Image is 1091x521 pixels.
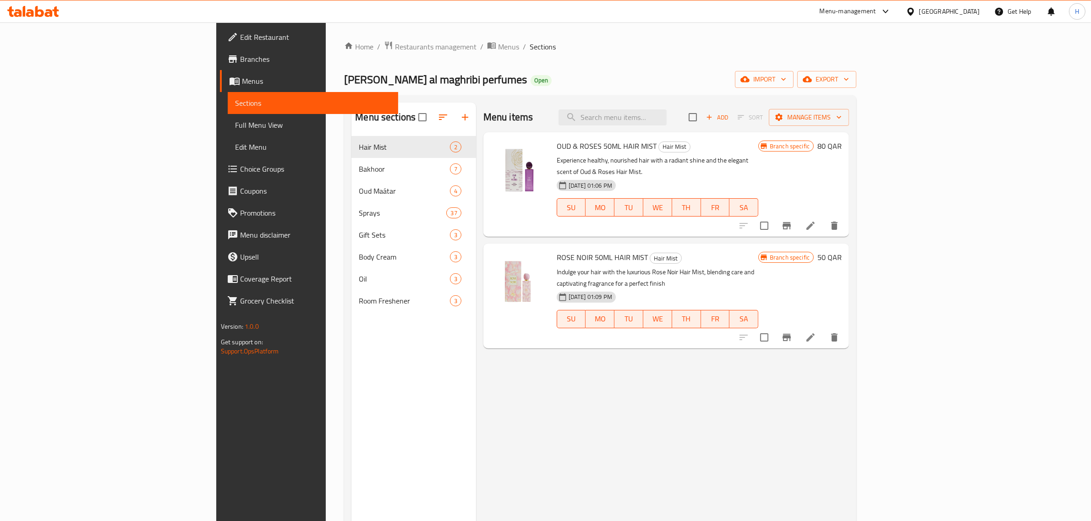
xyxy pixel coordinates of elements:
h6: 80 QAR [817,140,842,152]
span: Manage items [776,112,842,123]
span: Sections [530,41,556,52]
span: OUD & ROSES 50ML HAIR MIST [557,139,657,153]
span: Open [531,76,552,84]
button: Branch-specific-item [776,326,798,348]
span: Select section first [732,110,769,125]
div: Menu-management [820,6,876,17]
div: Sprays37 [351,202,476,224]
span: Oud Maátar [359,185,450,196]
button: MO [586,198,614,217]
span: [DATE] 01:09 PM [565,293,616,301]
button: import [735,71,794,88]
span: 3 [450,275,461,283]
div: Hair Mist [658,141,691,152]
a: Branches [220,48,399,70]
button: TH [672,198,701,217]
button: TU [614,310,643,328]
div: items [450,141,461,152]
span: Version: [221,320,243,332]
span: MO [589,201,611,214]
a: Menu disclaimer [220,224,399,246]
span: 2 [450,143,461,152]
div: items [450,163,461,174]
a: Coupons [220,180,399,202]
div: Oud Maátar4 [351,180,476,202]
span: Menus [498,41,519,52]
div: Body Cream3 [351,246,476,268]
span: Coupons [240,185,391,196]
span: Menus [242,76,391,87]
span: Menu disclaimer [240,229,391,240]
li: / [523,41,526,52]
button: Branch-specific-item [776,215,798,237]
span: 37 [447,209,461,217]
span: SU [561,312,582,326]
div: Bakhoor7 [351,158,476,180]
span: Full Menu View [235,119,391,130]
div: Hair Mist2 [351,136,476,158]
span: FR [705,312,726,326]
a: Choice Groups [220,158,399,180]
a: Upsell [220,246,399,268]
span: Gift Sets [359,229,450,240]
span: SA [733,201,755,214]
span: Choice Groups [240,163,391,174]
span: Branch specific [766,253,813,262]
div: [GEOGRAPHIC_DATA] [919,6,980,16]
li: / [480,41,483,52]
nav: Menu sections [351,132,476,315]
a: Support.OpsPlatform [221,345,279,357]
span: Branches [240,54,391,65]
span: Hair Mist [650,253,681,264]
img: ROSE NOIR 50ML HAIR MIST [491,251,549,309]
span: Body Cream [359,251,450,262]
a: Sections [228,92,399,114]
span: WE [647,201,669,214]
div: items [450,273,461,284]
button: FR [701,310,730,328]
span: import [742,74,786,85]
span: FR [705,201,726,214]
div: items [446,207,461,218]
a: Coverage Report [220,268,399,290]
span: Oil [359,273,450,284]
button: delete [823,215,845,237]
div: Open [531,75,552,86]
span: 4 [450,187,461,195]
span: Add item [702,110,732,125]
span: Room Freshener [359,295,450,306]
span: Sprays [359,207,446,218]
span: Get support on: [221,336,263,348]
div: items [450,185,461,196]
button: FR [701,198,730,217]
span: Bakhoor [359,163,450,174]
span: [DATE] 01:06 PM [565,181,616,190]
span: 3 [450,297,461,305]
span: 1.0.0 [245,320,259,332]
nav: breadcrumb [344,41,856,53]
span: ROSE NOIR 50ML HAIR MIST [557,250,648,264]
button: Manage items [769,109,849,126]
a: Edit menu item [805,332,816,343]
button: MO [586,310,614,328]
a: Menus [220,70,399,92]
div: items [450,251,461,262]
span: Hair Mist [359,141,450,152]
span: [PERSON_NAME] al maghribi perfumes [344,69,527,90]
button: Add [702,110,732,125]
input: search [559,109,667,125]
span: WE [647,312,669,326]
span: 3 [450,253,461,261]
div: items [450,229,461,240]
span: export [805,74,849,85]
span: Restaurants management [395,41,477,52]
button: WE [643,198,672,217]
p: Indulge your hair with the luxurious Rose Noir Hair Mist, blending care and captivating fragrance... [557,266,758,289]
span: Promotions [240,207,391,218]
